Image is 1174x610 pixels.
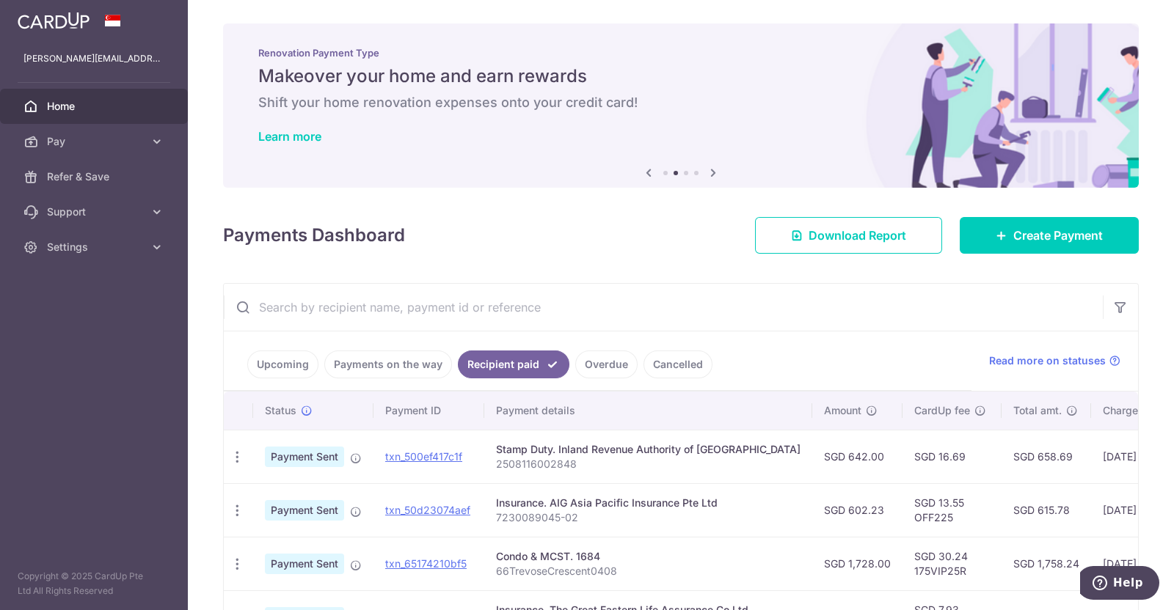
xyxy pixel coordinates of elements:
span: Home [47,99,144,114]
span: Payment Sent [265,500,344,521]
h6: Shift your home renovation expenses onto your credit card! [258,94,1104,111]
p: 66TrevoseCrescent0408 [496,564,801,578]
span: Payment Sent [265,554,344,574]
span: Status [265,403,296,418]
span: CardUp fee [914,403,970,418]
td: SGD 1,758.24 [1002,537,1091,590]
td: SGD 642.00 [812,430,903,483]
p: 2508116002848 [496,457,801,471]
a: txn_50d23074aef [385,504,470,516]
a: Cancelled [643,350,712,378]
span: Read more on statuses [989,353,1106,368]
a: txn_65174210bf5 [385,557,467,570]
td: SGD 615.78 [1002,483,1091,537]
td: SGD 16.69 [903,430,1002,483]
a: Overdue [575,350,638,378]
p: Renovation Payment Type [258,47,1104,59]
a: Upcoming [247,350,318,378]
a: Read more on statuses [989,353,1120,368]
h5: Makeover your home and earn rewards [258,65,1104,88]
span: Download Report [809,227,906,244]
img: CardUp [18,12,90,29]
td: SGD 1,728.00 [812,537,903,590]
span: Total amt. [1013,403,1062,418]
span: Refer & Save [47,169,144,184]
th: Payment ID [373,392,484,430]
span: Support [47,205,144,219]
a: Create Payment [960,217,1139,254]
span: Settings [47,240,144,254]
iframe: Opens a widget where you can find more information [1080,566,1159,603]
a: txn_500ef417c1f [385,450,462,463]
td: SGD 30.24 175VIP25R [903,537,1002,590]
th: Payment details [484,392,812,430]
span: Pay [47,134,144,149]
h4: Payments Dashboard [223,222,405,249]
a: Payments on the way [324,350,452,378]
td: SGD 13.55 OFF225 [903,483,1002,537]
a: Download Report [755,217,942,254]
span: Charge date [1103,403,1163,418]
div: Stamp Duty. Inland Revenue Authority of [GEOGRAPHIC_DATA] [496,442,801,457]
p: 7230089045-02 [496,510,801,525]
div: Insurance. AIG Asia Pacific Insurance Pte Ltd [496,496,801,510]
a: Learn more [258,129,321,144]
p: [PERSON_NAME][EMAIL_ADDRESS][DOMAIN_NAME] [23,51,164,66]
div: Condo & MCST. 1684 [496,549,801,564]
td: SGD 602.23 [812,483,903,537]
input: Search by recipient name, payment id or reference [224,284,1103,331]
td: SGD 658.69 [1002,430,1091,483]
span: Create Payment [1013,227,1103,244]
a: Recipient paid [458,350,569,378]
img: Renovation banner [223,23,1139,188]
span: Amount [824,403,861,418]
span: Payment Sent [265,447,344,467]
